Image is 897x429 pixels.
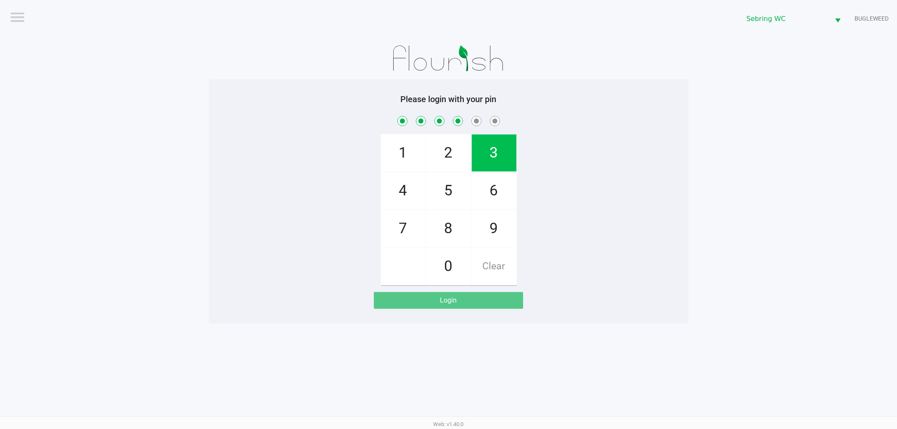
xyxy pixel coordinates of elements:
[381,210,426,247] span: 7
[426,210,471,247] span: 8
[472,172,516,209] span: 6
[426,172,471,209] span: 5
[426,248,471,285] span: 0
[434,421,464,427] span: Web: v1.40.0
[855,14,889,23] span: BUGLEWEED
[472,248,516,285] span: Clear
[472,210,516,247] span: 9
[746,14,825,24] span: Sebring WC
[381,134,426,171] span: 1
[215,94,682,104] h5: Please login with your pin
[472,134,516,171] span: 3
[830,9,846,29] button: Select
[381,172,426,209] span: 4
[426,134,471,171] span: 2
